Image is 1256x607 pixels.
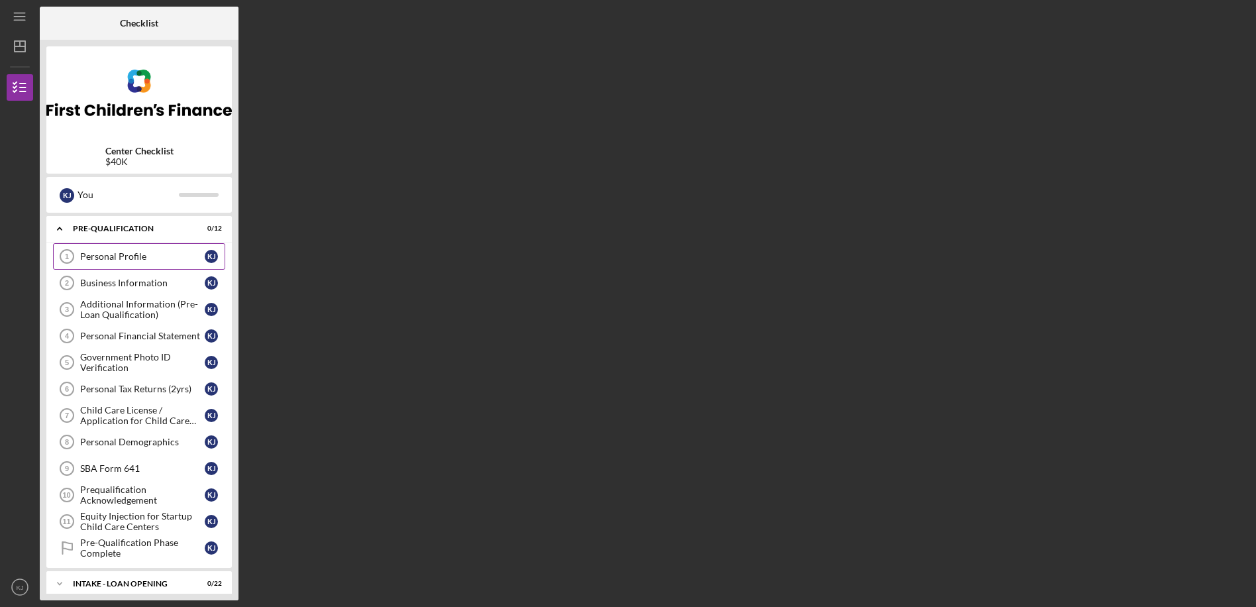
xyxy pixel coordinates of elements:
[65,465,69,472] tspan: 9
[198,225,222,233] div: 0 / 12
[80,437,205,447] div: Personal Demographics
[205,409,218,422] div: K J
[7,574,33,600] button: KJ
[205,515,218,528] div: K J
[80,278,205,288] div: Business Information
[80,484,205,506] div: Prequalification Acknowledgement
[205,329,218,343] div: K J
[80,299,205,320] div: Additional Information (Pre-Loan Qualification)
[53,243,225,270] a: 1Personal ProfileKJ
[105,146,174,156] b: Center Checklist
[205,303,218,316] div: K J
[205,356,218,369] div: K J
[205,382,218,396] div: K J
[65,252,69,260] tspan: 1
[53,455,225,482] a: 9SBA Form 641KJ
[105,156,174,167] div: $40K
[53,376,225,402] a: 6Personal Tax Returns (2yrs)KJ
[53,429,225,455] a: 8Personal DemographicsKJ
[65,359,69,366] tspan: 5
[60,188,74,203] div: K J
[80,511,205,532] div: Equity Injection for Startup Child Care Centers
[80,331,205,341] div: Personal Financial Statement
[53,270,225,296] a: 2Business InformationKJ
[53,535,225,561] a: Pre-Qualification Phase CompleteKJ
[53,482,225,508] a: 10Prequalification AcknowledgementKJ
[205,541,218,555] div: K J
[53,323,225,349] a: 4Personal Financial StatementKJ
[73,225,189,233] div: Pre-Qualification
[80,405,205,426] div: Child Care License / Application for Child Care License
[205,276,218,290] div: K J
[80,352,205,373] div: Government Photo ID Verification
[80,251,205,262] div: Personal Profile
[205,250,218,263] div: K J
[80,537,205,559] div: Pre-Qualification Phase Complete
[62,491,70,499] tspan: 10
[73,580,189,588] div: INTAKE - LOAN OPENING
[53,296,225,323] a: 3Additional Information (Pre-Loan Qualification)KJ
[65,332,70,340] tspan: 4
[65,279,69,287] tspan: 2
[120,18,158,28] b: Checklist
[80,384,205,394] div: Personal Tax Returns (2yrs)
[80,463,205,474] div: SBA Form 641
[46,53,232,133] img: Product logo
[65,438,69,446] tspan: 8
[53,349,225,376] a: 5Government Photo ID VerificationKJ
[205,462,218,475] div: K J
[198,580,222,588] div: 0 / 22
[62,518,70,525] tspan: 11
[16,584,23,591] text: KJ
[205,488,218,502] div: K J
[65,412,69,419] tspan: 7
[53,402,225,429] a: 7Child Care License / Application for Child Care LicenseKJ
[78,184,179,206] div: You
[65,385,69,393] tspan: 6
[205,435,218,449] div: K J
[65,305,69,313] tspan: 3
[53,508,225,535] a: 11Equity Injection for Startup Child Care CentersKJ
